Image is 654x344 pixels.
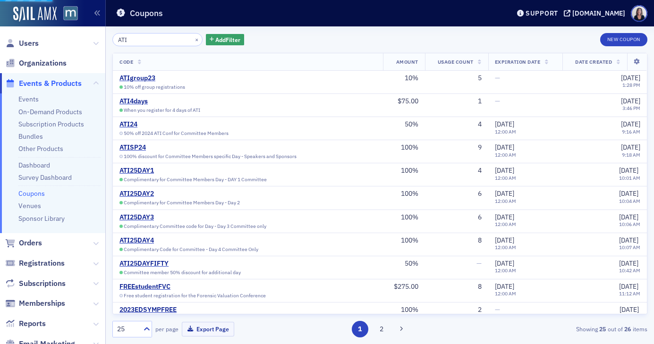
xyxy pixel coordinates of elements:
a: Events & Products [5,78,82,89]
span: 10% [405,74,418,82]
span: [DATE] [619,259,638,268]
a: Users [5,38,39,49]
a: ATIgroup23 [119,74,210,83]
a: Dashboard [18,161,50,169]
time: 9:16 AM [622,128,640,135]
a: Registrations [5,258,65,268]
time: 11:12 AM [619,290,640,297]
span: [DATE] [495,143,514,151]
label: per page [155,325,178,333]
span: Events & Products [19,78,82,89]
a: ATI25DAY4 [119,236,258,245]
span: [DATE] [495,120,514,128]
img: SailAMX [13,7,57,22]
time: 12:00 AM [495,151,516,158]
span: When you register for 4 days of ATI [124,107,210,113]
a: FREEstudentFVC [119,283,266,291]
span: [DATE] [621,74,640,82]
span: 100% [401,143,418,151]
h1: Coupons [130,8,163,19]
div: 5 [432,74,482,83]
span: Memberships [19,298,65,309]
span: Date Created [575,59,612,65]
div: Support [526,9,558,17]
input: Search… [112,33,203,46]
span: Amount [396,59,418,65]
span: Free student registration for the Forensic Valuation Conference [124,293,266,299]
div: Showing out of items [476,325,647,333]
span: Complimentary Committee code for Day - Day 3 Committee only [124,223,266,229]
div: [DOMAIN_NAME] [572,9,625,17]
a: Venues [18,201,41,210]
a: New Coupon [600,34,647,43]
span: [DATE] [621,120,640,128]
span: [DATE] [621,97,640,105]
time: 12:00 AM [495,198,516,204]
button: 2 [373,321,390,337]
span: [DATE] [620,305,639,314]
a: ATI25DAY3 [119,213,266,222]
a: Orders [5,238,42,248]
span: Reports [19,319,46,329]
span: $75.00 [398,97,418,105]
time: 12:00 AM [495,221,516,227]
div: 4 [432,120,482,129]
div: ATI4days [119,97,210,106]
div: 6 [432,213,482,222]
span: 100% [401,166,418,175]
a: ATI24 [119,120,229,129]
span: 50% off 2024 ATI Conf for Committee Members [124,130,229,136]
a: Subscription Products [18,120,84,128]
a: Reports [5,319,46,329]
time: 3:46 PM [622,105,640,111]
time: 12:09 PM [620,314,640,320]
span: Add Filter [215,35,240,44]
time: 12:00 AM [495,244,516,251]
span: Complimentary for Committee Members Day - Day 2 [124,200,240,206]
a: ATI25DAY2 [119,190,240,198]
time: 10:01 AM [619,175,640,181]
a: 2023EDSYMPFREE [119,306,257,314]
time: 12:00 AM [495,128,516,135]
span: [DATE] [495,236,514,244]
span: — [476,259,482,268]
strong: 25 [598,325,608,333]
a: Bundles [18,132,43,141]
button: AddFilter [206,34,245,46]
a: Sponsor Library [18,214,65,223]
time: 12:00 AM [495,267,516,274]
button: Export Page [182,322,234,336]
a: Coupons [18,189,45,198]
time: 10:42 AM [619,267,640,274]
span: 100% [401,236,418,244]
strong: 26 [623,325,633,333]
a: On-Demand Products [18,108,82,116]
span: [DATE] [619,166,638,175]
div: 8 [432,283,482,291]
a: Subscriptions [5,278,66,289]
span: 100% [401,189,418,198]
span: 50% [405,120,418,128]
button: × [193,35,201,43]
img: SailAMX [63,6,78,21]
span: 50% [405,259,418,268]
a: ATISP24 [119,143,297,152]
a: Organizations [5,58,67,68]
span: Committee member 50% discount for additional day [124,269,241,276]
span: [DATE] [619,189,638,198]
span: 100% [401,213,418,221]
button: 1 [352,321,368,337]
a: Events [18,95,39,103]
time: 10:06 AM [619,221,640,227]
span: — [495,97,500,105]
a: ATI25DAY1 [119,167,267,175]
div: 25 [117,324,138,334]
